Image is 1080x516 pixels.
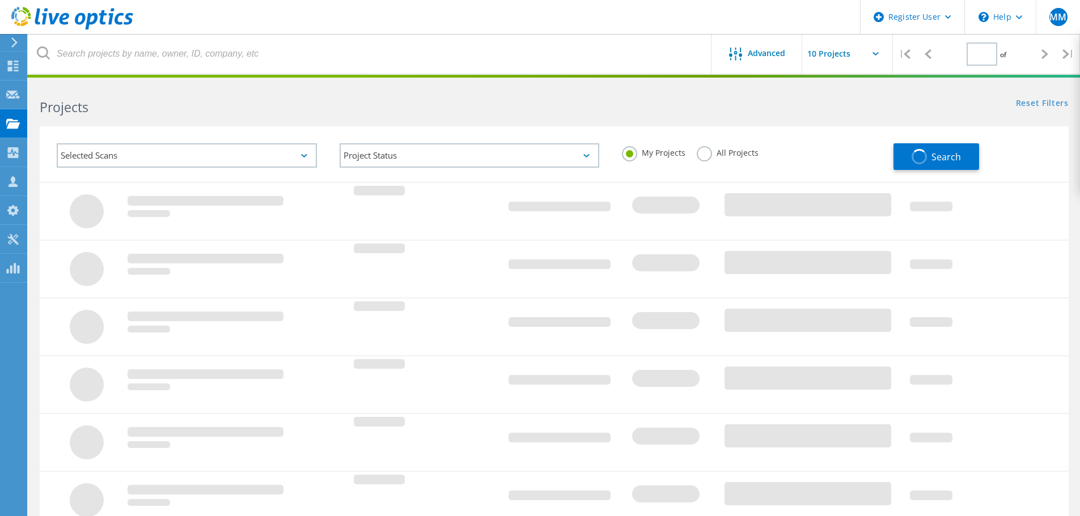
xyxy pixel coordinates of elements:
[893,34,916,74] div: |
[28,34,712,74] input: Search projects by name, owner, ID, company, etc
[57,143,317,168] div: Selected Scans
[893,143,979,170] button: Search
[340,143,600,168] div: Project Status
[697,146,759,157] label: All Projects
[748,49,785,57] span: Advanced
[1049,12,1066,22] span: MM
[11,24,133,32] a: Live Optics Dashboard
[1000,50,1006,59] span: of
[40,98,88,116] b: Projects
[1016,99,1069,109] a: Reset Filters
[1057,34,1080,74] div: |
[979,12,989,22] svg: \n
[931,151,961,163] span: Search
[622,146,685,157] label: My Projects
